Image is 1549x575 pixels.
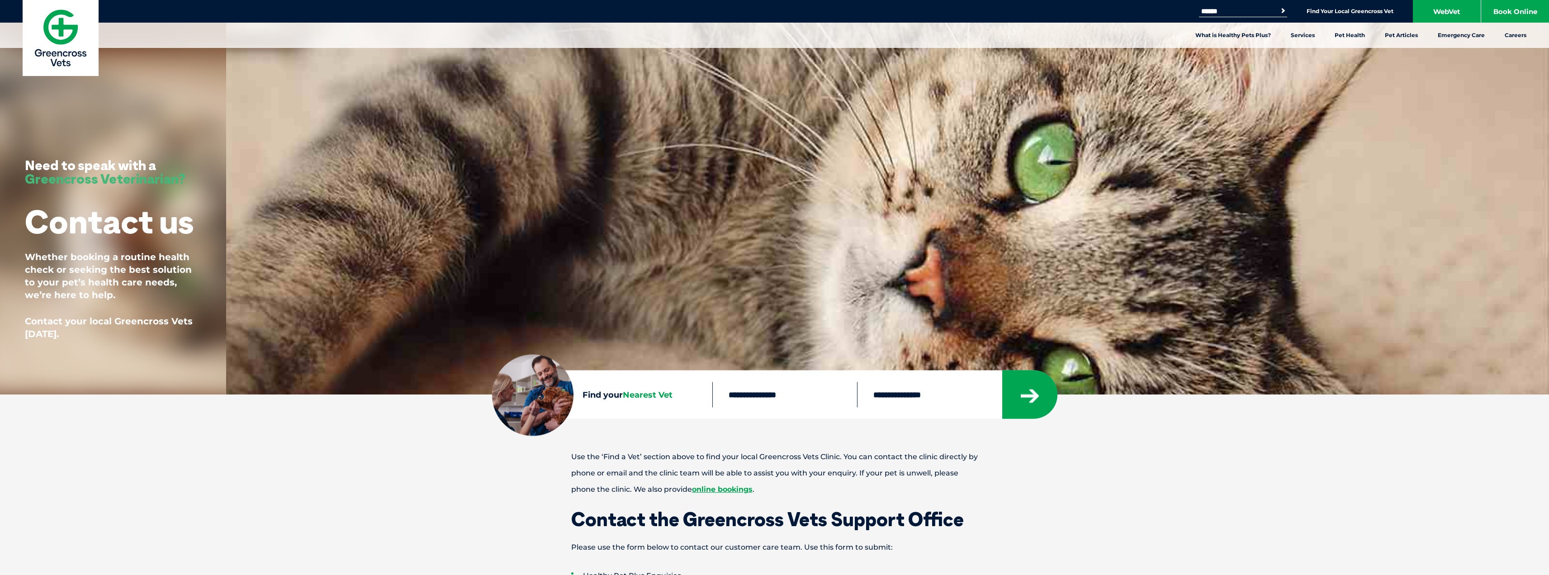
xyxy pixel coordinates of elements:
span: Greencross Veterinarian? [25,170,185,187]
p: Whether booking a routine health check or seeking the best solution to your pet’s health care nee... [25,251,201,301]
p: Contact your local Greencross Vets [DATE]. [25,315,201,340]
a: Services [1281,23,1325,48]
h4: Find your [583,390,713,399]
a: Pet Health [1325,23,1375,48]
h3: Need to speak with a [25,158,185,185]
span: Nearest Vet [623,390,673,399]
h1: Contact us [25,204,194,239]
a: What is Healthy Pets Plus? [1185,23,1281,48]
a: online bookings [692,485,753,494]
p: Use the ‘Find a Vet’ section above to find your local Greencross Vets Clinic. You can contact the... [540,449,1010,498]
button: Search [1279,6,1288,15]
a: Emergency Care [1428,23,1495,48]
p: Please use the form below to contact our customer care team. Use this form to submit: [540,539,1010,556]
a: Find Your Local Greencross Vet [1307,8,1393,15]
h1: Contact the Greencross Vets Support Office [540,510,1010,529]
a: Careers [1495,23,1536,48]
a: Pet Articles [1375,23,1428,48]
